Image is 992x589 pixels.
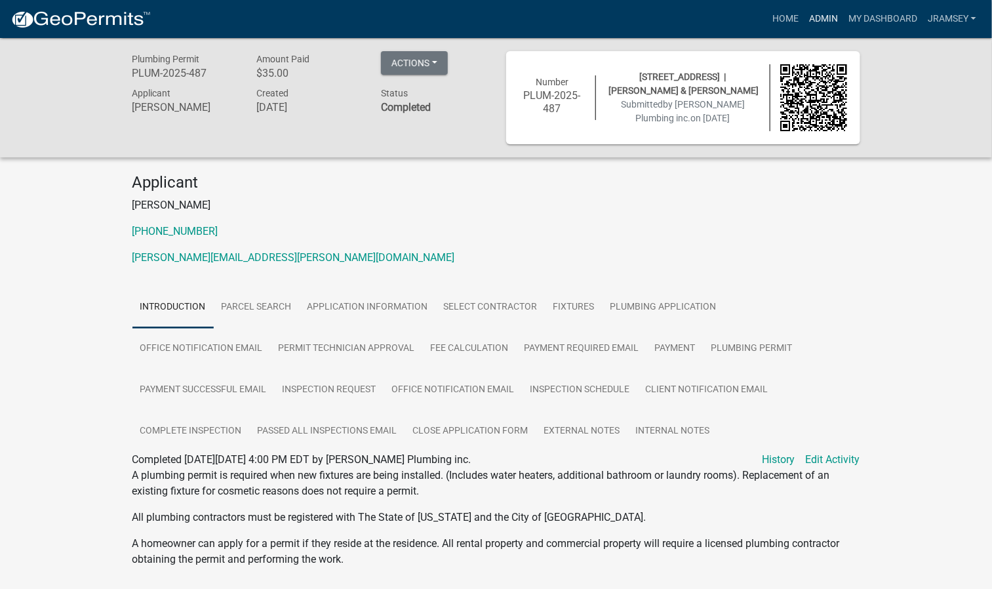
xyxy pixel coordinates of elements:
[423,328,517,370] a: Fee Calculation
[804,7,843,31] a: Admin
[517,328,647,370] a: Payment Required Email
[636,99,745,123] span: by [PERSON_NAME] Plumbing inc.
[603,287,724,329] a: Plumbing Application
[132,54,200,64] span: Plumbing Permit
[405,411,536,453] a: Close Application Form
[132,173,860,192] h4: Applicant
[381,51,448,75] button: Actions
[132,369,275,411] a: Payment Successful Email
[767,7,804,31] a: Home
[436,287,546,329] a: Select contractor
[519,89,586,114] h6: PLUM-2025-487
[704,328,801,370] a: Plumbing Permit
[132,197,860,213] p: [PERSON_NAME]
[275,369,384,411] a: Inspection Request
[381,101,431,113] strong: Completed
[132,287,214,329] a: Introduction
[132,468,860,499] p: A plumbing permit is required when new fixtures are being installed. (Includes water heaters, add...
[536,411,628,453] a: External Notes
[763,452,795,468] a: History
[214,287,300,329] a: Parcel search
[843,7,923,31] a: My Dashboard
[132,536,860,567] p: A homeowner can apply for a permit if they reside at the residence. All rental property and comme...
[256,67,361,79] h6: $35.00
[132,328,271,370] a: Office Notification Email
[536,77,568,87] span: Number
[132,453,471,466] span: Completed [DATE][DATE] 4:00 PM EDT by [PERSON_NAME] Plumbing inc.
[381,88,408,98] span: Status
[638,369,776,411] a: Client Notification Email
[256,54,309,64] span: Amount Paid
[256,101,361,113] h6: [DATE]
[384,369,523,411] a: Office Notification Email
[806,452,860,468] a: Edit Activity
[132,101,237,113] h6: [PERSON_NAME]
[256,88,288,98] span: Created
[523,369,638,411] a: Inspection Schedule
[300,287,436,329] a: Application Information
[923,7,982,31] a: jramsey
[132,67,237,79] h6: PLUM-2025-487
[132,411,250,453] a: Complete Inspection
[132,251,455,264] a: [PERSON_NAME][EMAIL_ADDRESS][PERSON_NAME][DOMAIN_NAME]
[628,411,718,453] a: Internal Notes
[647,328,704,370] a: Payment
[621,99,745,123] span: Submitted on [DATE]
[780,64,847,131] img: QR code
[546,287,603,329] a: Fixtures
[271,328,423,370] a: Permit Technician Approval
[132,225,218,237] a: [PHONE_NUMBER]
[132,88,171,98] span: Applicant
[132,510,860,525] p: All plumbing contractors must be registered with The State of [US_STATE] and the City of [GEOGRAP...
[250,411,405,453] a: Passed All Inspections Email
[607,71,759,96] span: [STREET_ADDRESS] | [PERSON_NAME] & [PERSON_NAME]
